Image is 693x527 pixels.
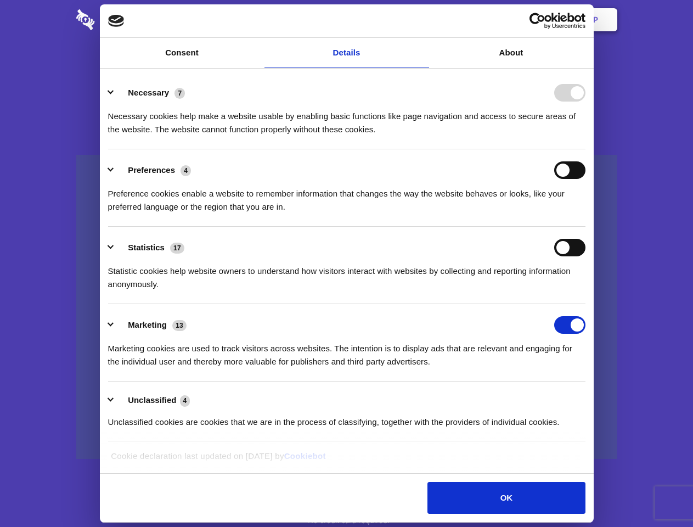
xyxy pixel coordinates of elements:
label: Necessary [128,88,169,97]
a: Usercentrics Cookiebot - opens in a new window [489,13,585,29]
span: 17 [170,243,184,254]
img: logo-wordmark-white-trans-d4663122ce5f474addd5e946df7df03e33cb6a1c49d2221995e7729f52c070b2.svg [76,9,170,30]
label: Marketing [128,320,167,329]
label: Statistics [128,243,165,252]
button: OK [427,482,585,514]
div: Statistic cookies help website owners to understand how visitors interact with websites by collec... [108,256,585,291]
a: Consent [100,38,264,68]
a: About [429,38,594,68]
span: 4 [180,395,190,406]
a: Login [498,3,545,37]
label: Preferences [128,165,175,175]
a: Cookiebot [284,451,326,461]
div: Necessary cookies help make a website usable by enabling basic functions like page navigation and... [108,102,585,136]
iframe: Drift Widget Chat Controller [638,472,680,514]
div: Cookie declaration last updated on [DATE] by [103,450,590,471]
h1: Eliminate Slack Data Loss. [76,49,617,89]
div: Preference cookies enable a website to remember information that changes the way the website beha... [108,179,585,214]
h4: Auto-redaction of sensitive data, encrypted data sharing and self-destructing private chats. Shar... [76,100,617,136]
button: Statistics (17) [108,239,191,256]
div: Unclassified cookies are cookies that we are in the process of classifying, together with the pro... [108,407,585,429]
button: Necessary (7) [108,84,192,102]
a: Wistia video thumbnail [76,155,617,459]
button: Unclassified (4) [108,394,197,407]
button: Preferences (4) [108,161,198,179]
span: 4 [181,165,191,176]
span: 13 [172,320,187,331]
div: Marketing cookies are used to track visitors across websites. The intention is to display ads tha... [108,334,585,368]
img: logo [108,15,125,27]
a: Pricing [322,3,370,37]
span: 7 [174,88,185,99]
a: Contact [445,3,495,37]
button: Marketing (13) [108,316,194,334]
a: Details [264,38,429,68]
